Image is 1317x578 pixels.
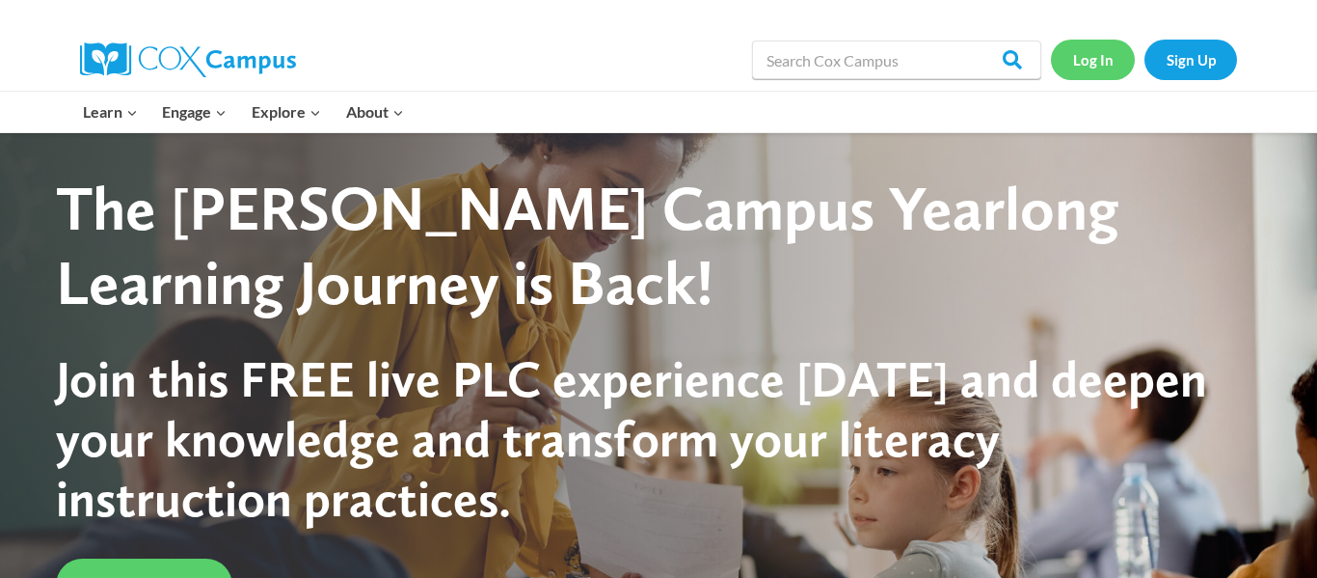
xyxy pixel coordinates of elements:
button: Child menu of Explore [239,92,334,132]
img: Cox Campus [80,42,296,77]
div: The [PERSON_NAME] Campus Yearlong Learning Journey is Back! [56,172,1225,320]
a: Sign Up [1144,40,1237,79]
button: Child menu of Engage [150,92,240,132]
nav: Secondary Navigation [1051,40,1237,79]
span: Join this FREE live PLC experience [DATE] and deepen your knowledge and transform your literacy i... [56,348,1207,530]
input: Search Cox Campus [752,41,1041,79]
nav: Primary Navigation [70,92,416,132]
button: Child menu of About [334,92,417,132]
button: Child menu of Learn [70,92,150,132]
a: Log In [1051,40,1135,79]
